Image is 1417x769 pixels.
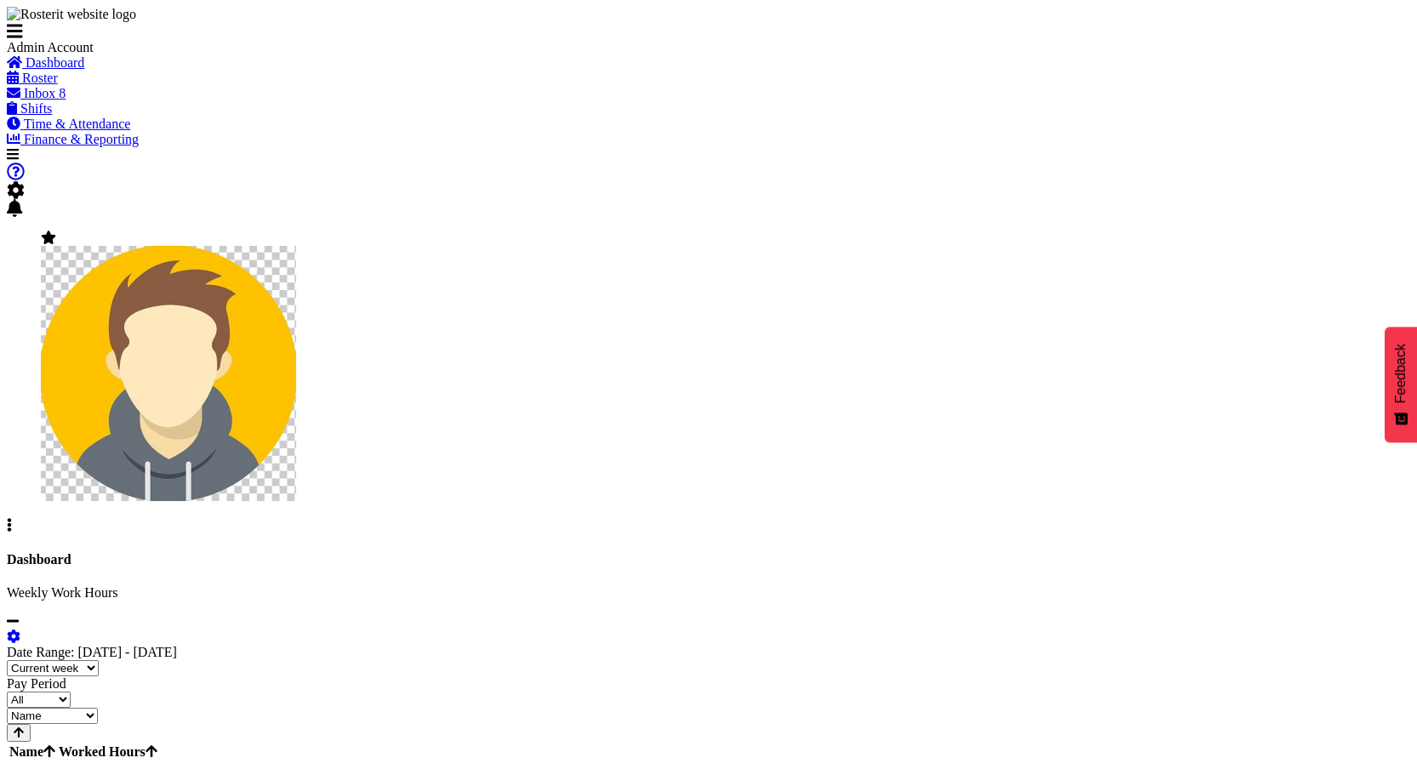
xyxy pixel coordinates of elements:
a: Roster [7,71,58,85]
span: Finance & Reporting [24,132,139,146]
img: admin-rosteritf9cbda91fdf824d97c9d6345b1f660ea.png [41,246,296,501]
span: Shifts [20,101,52,116]
span: 8 [59,86,66,100]
p: Weekly Work Hours [7,585,1410,601]
span: Dashboard [26,55,84,70]
label: Pay Period [7,676,66,691]
span: Worked Hours [59,744,157,759]
a: Time & Attendance [7,117,130,131]
a: minimize [7,614,19,629]
label: Date Range: [DATE] - [DATE] [7,645,177,659]
span: Inbox [24,86,55,100]
span: Time & Attendance [24,117,131,131]
span: Name [9,744,55,759]
a: Dashboard [7,55,84,70]
a: Inbox 8 [7,86,66,100]
span: Feedback [1393,344,1408,403]
h4: Dashboard [7,552,1410,567]
a: Shifts [7,101,52,116]
a: Finance & Reporting [7,132,139,146]
a: settings [7,629,20,644]
img: Rosterit website logo [7,7,136,22]
button: Feedback - Show survey [1385,327,1417,442]
span: Roster [22,71,58,85]
div: Admin Account [7,40,262,55]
